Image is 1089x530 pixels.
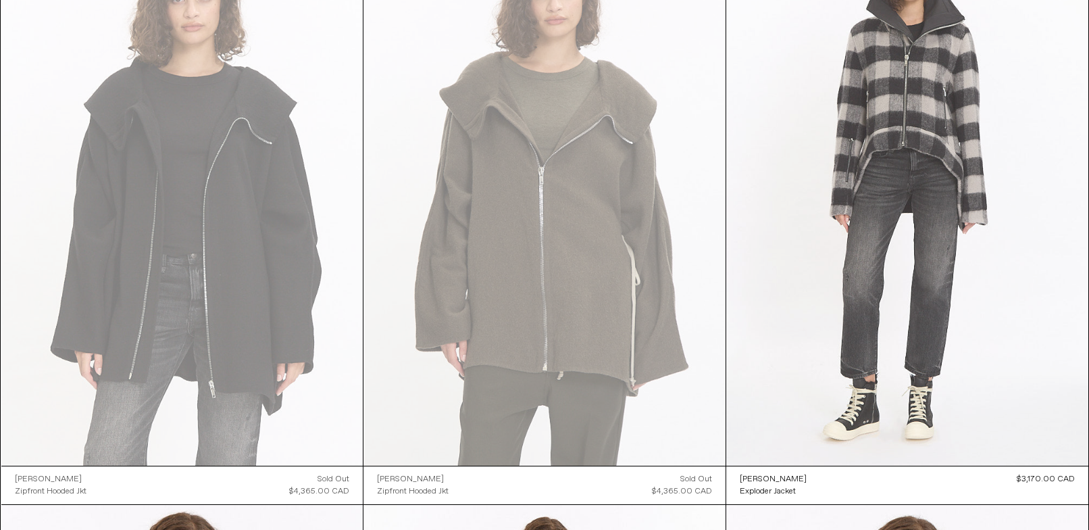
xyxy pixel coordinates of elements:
a: Zipfront Hooded Jkt [15,485,86,498]
div: Sold out [680,473,712,485]
a: [PERSON_NAME] [740,473,807,485]
a: Exploder Jacket [740,485,807,498]
div: Sold out [318,473,349,485]
div: [PERSON_NAME] [15,474,82,485]
a: [PERSON_NAME] [377,473,449,485]
div: Zipfront Hooded Jkt [15,486,86,498]
div: $4,365.00 CAD [652,485,712,498]
div: $4,365.00 CAD [289,485,349,498]
a: Zipfront Hooded Jkt [377,485,449,498]
div: $3,170.00 CAD [1017,473,1075,485]
div: Zipfront Hooded Jkt [377,486,449,498]
a: [PERSON_NAME] [15,473,86,485]
div: Exploder Jacket [740,486,796,498]
div: [PERSON_NAME] [740,474,807,485]
div: [PERSON_NAME] [377,474,444,485]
